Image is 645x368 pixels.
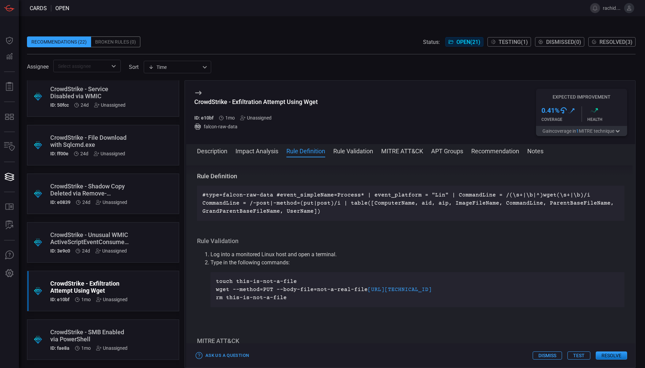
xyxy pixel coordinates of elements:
h5: ID: ff00e [50,151,68,156]
p: Type in the following commands: [211,259,624,267]
button: Inventory [1,139,18,155]
div: Unassigned [240,115,272,121]
button: Preferences [1,265,18,282]
button: Reports [1,79,18,95]
span: Open ( 21 ) [456,39,480,45]
h5: ID: e10bf [50,297,69,302]
button: Testing(1) [487,37,531,47]
div: Unassigned [95,248,127,254]
button: Detections [1,49,18,65]
span: Jul 21, 2025 7:36 AM [225,115,235,121]
button: Notes [527,147,543,155]
button: Rule Definition [286,147,325,155]
button: Resolve [596,351,627,360]
span: Status: [423,39,440,45]
div: Unassigned [94,151,125,156]
div: Broken Rules (0) [91,36,140,47]
span: Jul 28, 2025 6:47 AM [82,248,90,254]
p: touch this-is-not-a-file [216,278,619,286]
div: CrowdStrike - Service Disabled via WMIC [50,85,130,100]
span: Dismissed ( 0 ) [546,39,581,45]
span: Testing ( 1 ) [499,39,528,45]
div: Unassigned [94,102,125,108]
span: rachid.gottih [603,5,621,11]
button: Gaincoverage in1MITRE technique [536,126,627,136]
span: open [55,5,69,11]
span: Jul 21, 2025 7:36 AM [81,297,91,302]
div: Coverage [541,117,582,122]
div: CrowdStrike - Exfiltration Attempt Using Wget [50,280,130,294]
button: ALERT ANALYSIS [1,217,18,233]
p: wget --method=PUT --body-file=not-a-real-file [216,286,619,294]
button: APT Groups [431,147,463,155]
div: CrowdStrike - SMB Enabled via PowerShell [50,328,130,343]
div: CrowdStrike - Unusual WMIC ActiveScriptEventConsumer Created [50,231,130,245]
button: Rule Validation [333,147,373,155]
div: Time [148,64,200,71]
button: Dashboard [1,32,18,49]
span: Cards [30,5,47,11]
button: Open [109,61,118,71]
h5: ID: fae8a [50,345,69,351]
button: Resolved(3) [588,37,636,47]
h3: Rule Validation [197,237,624,245]
h5: ID: 3e9c0 [50,248,70,254]
div: falcon-raw-data [194,123,318,130]
span: Assignee [27,63,49,70]
button: Description [197,147,227,155]
span: Resolved ( 3 ) [599,39,633,45]
button: MITRE ATT&CK [381,147,423,155]
span: Jul 28, 2025 6:47 AM [80,151,88,156]
div: Unassigned [96,200,127,205]
div: Health [587,117,627,122]
button: Dismissed(0) [535,37,584,47]
span: 1 [576,128,579,134]
span: Jul 21, 2025 7:36 AM [81,345,91,351]
a: [URL][TECHNICAL_ID] [368,287,432,293]
p: rm this-is-not-a-file [216,294,619,302]
div: CrowdStrike - Exfiltration Attempt Using Wget [194,98,318,105]
button: Ask Us A Question [1,247,18,263]
div: Unassigned [96,345,128,351]
button: Recommendation [471,147,519,155]
h5: ID: 50fcc [50,102,69,108]
h5: ID: e10bf [194,115,214,121]
button: Cards [1,169,18,185]
button: Test [567,351,590,360]
h3: Rule Definition [197,172,624,180]
button: Rule Catalog [1,199,18,215]
button: Open(21) [445,37,483,47]
span: Jul 28, 2025 6:47 AM [81,102,89,108]
li: Log into a monitored Linux host and open a terminal. [211,251,624,259]
span: Jul 28, 2025 6:47 AM [82,200,90,205]
h5: Expected Improvement [536,94,627,100]
div: Unassigned [96,297,128,302]
input: Select assignee [55,62,108,70]
h5: ID: e0839 [50,200,71,205]
label: sort [129,64,139,70]
button: Impact Analysis [235,147,278,155]
h3: MITRE ATT&CK [197,337,624,345]
div: CrowdStrike - Shadow Copy Deleted via Remove-CimInstance [50,183,130,197]
button: Ask Us a Question [194,350,251,361]
button: MITRE - Detection Posture [1,109,18,125]
h3: 0.41 % [541,106,560,114]
div: CrowdStrike - File Download with Sqlcmd.exe [50,134,130,148]
div: Recommendations (22) [27,36,91,47]
p: #type=falcon-raw-data #event_simpleName=Process* | event_platform = "Lin" | CommandLine = /(\s+|\... [202,191,619,215]
button: Dismiss [533,351,562,360]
